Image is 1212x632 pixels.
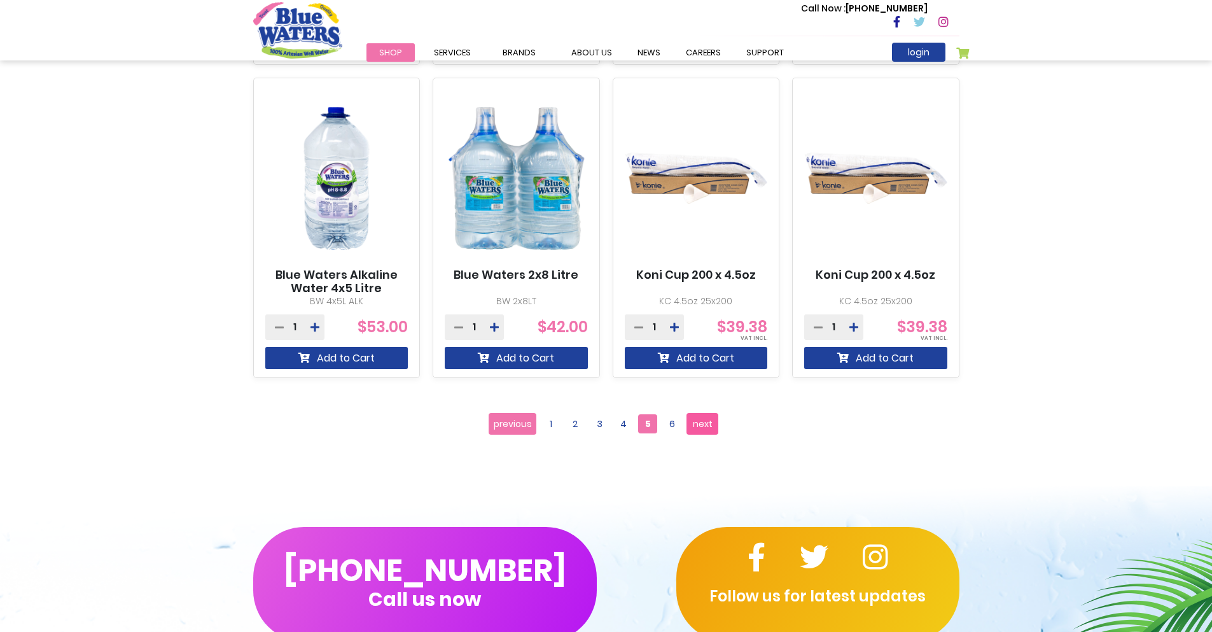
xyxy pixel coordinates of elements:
[445,89,588,268] img: Blue Waters 2x8 Litre
[662,414,681,433] a: 6
[892,43,945,62] a: login
[503,46,536,59] span: Brands
[454,268,578,282] a: Blue Waters 2x8 Litre
[434,46,471,59] span: Services
[541,414,561,433] a: 1
[358,316,408,337] span: $53.00
[614,414,633,433] a: 4
[494,414,532,433] span: previous
[734,43,797,62] a: support
[559,43,625,62] a: about us
[253,2,342,58] a: store logo
[489,413,536,435] a: previous
[804,89,947,268] img: Koni Cup 200 x 4.5oz
[804,295,947,308] p: KC 4.5oz 25x200
[673,43,734,62] a: careers
[625,347,768,369] button: Add to Cart
[625,295,768,308] p: KC 4.5oz 25x200
[538,316,588,337] span: $42.00
[816,268,935,282] a: Koni Cup 200 x 4.5oz
[265,295,408,308] p: BW 4x5L ALK
[445,347,588,369] button: Add to Cart
[638,414,657,433] span: 5
[801,2,846,15] span: Call Now :
[566,414,585,433] a: 2
[379,46,402,59] span: Shop
[625,43,673,62] a: News
[265,89,408,268] img: Blue Waters Alkaline Water 4x5 Litre
[625,89,768,268] img: Koni Cup 200 x 4.5oz
[590,414,609,433] a: 3
[717,316,767,337] span: $39.38
[445,295,588,308] p: BW 2x8LT
[368,596,481,603] span: Call us now
[265,268,408,295] a: Blue Waters Alkaline Water 4x5 Litre
[804,347,947,369] button: Add to Cart
[801,2,928,15] p: [PHONE_NUMBER]
[897,316,947,337] span: $39.38
[676,585,959,608] p: Follow us for latest updates
[686,413,718,435] a: next
[636,268,756,282] a: Koni Cup 200 x 4.5oz
[693,414,713,433] span: next
[265,347,408,369] button: Add to Cart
